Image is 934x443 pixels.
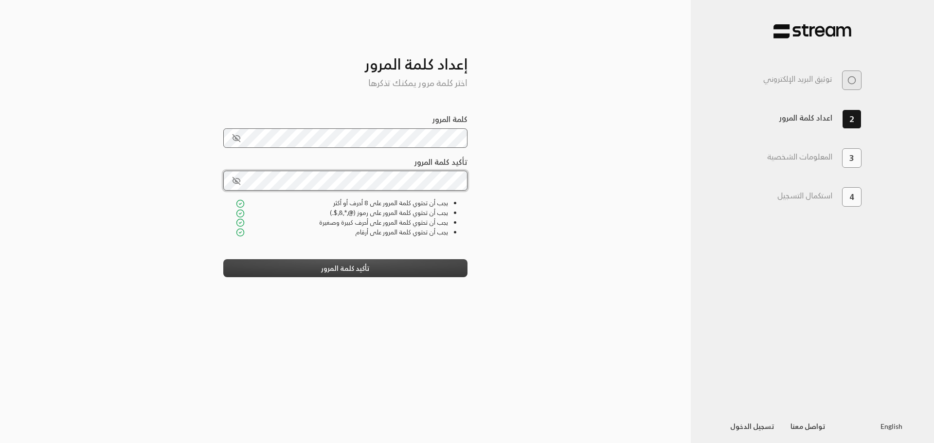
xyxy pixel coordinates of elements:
[223,78,468,89] h5: اختر كلمة مرور يمكنك تذكرها
[777,191,832,200] h3: استكمال التسجيل
[414,156,467,168] label: تأكيد كلمة المرور
[783,417,834,435] button: تواصل معنا
[779,113,832,123] h3: اعداد كلمة المرور
[228,173,245,189] button: toggle password visibility
[228,130,245,146] button: toggle password visibility
[223,259,468,277] button: تأكيد كلمة المرور
[432,113,467,125] label: كلمة المرور
[236,198,449,208] div: يجب أن تحتوي كلمة المرور على 8 أحرف أو أكثر
[236,208,449,218] div: يجب أن تحتوي كلمة المرور على رموز (@,*,&,$..)
[880,417,902,435] a: English
[236,218,449,228] div: يجب أن تحتوي كلمة المرور على أحرف كبيرة وصغيرة
[773,24,851,39] img: Stream Pay
[223,39,468,73] h3: إعداد كلمة المرور
[236,227,449,237] div: يجب أن تحتوي كلمة المرور على أرقام
[849,191,854,203] span: 4
[849,152,854,164] span: 3
[767,152,832,161] h3: المعلومات الشخصية
[849,113,854,125] span: 2
[722,417,783,435] button: تسجيل الدخول
[722,420,783,432] a: تسجيل الدخول
[763,74,832,84] h3: توثيق البريد الإلكتروني
[783,420,834,432] a: تواصل معنا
